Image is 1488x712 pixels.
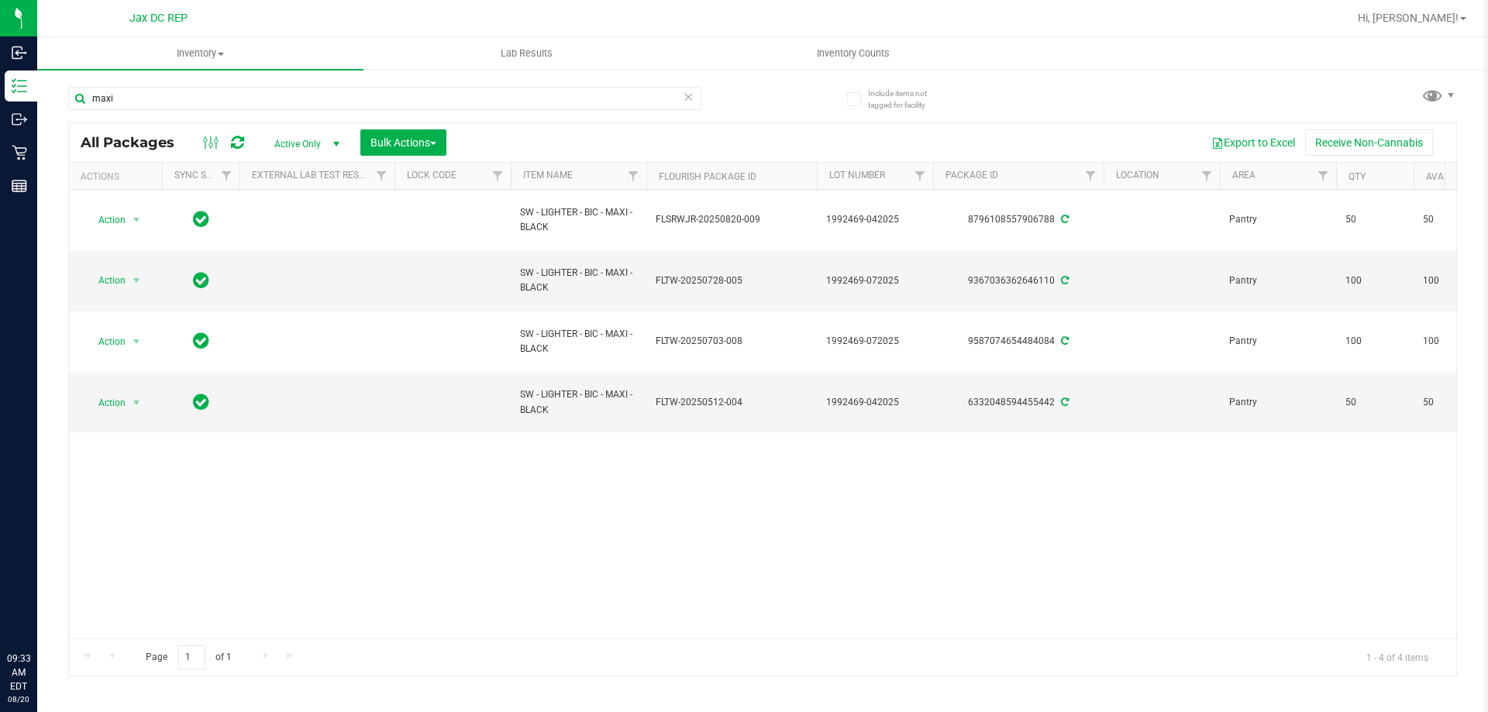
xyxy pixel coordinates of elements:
a: Package ID [945,170,998,181]
a: Filter [621,163,646,189]
span: 50 [1423,395,1482,410]
span: 50 [1345,395,1404,410]
span: 50 [1345,212,1404,227]
a: Filter [485,163,511,189]
span: FLSRWJR-20250820-009 [656,212,808,227]
a: Item Name [523,170,573,181]
span: All Packages [81,134,190,151]
div: Actions [81,171,156,182]
span: Sync from Compliance System [1059,335,1069,346]
span: Sync from Compliance System [1059,275,1069,286]
span: Action [84,270,126,291]
a: Filter [1194,163,1220,189]
inline-svg: Retail [12,145,27,160]
a: Qty [1348,171,1366,182]
a: Filter [214,163,239,189]
span: In Sync [193,270,209,291]
span: 1992469-072025 [826,334,924,349]
span: 1992469-072025 [826,273,924,288]
span: select [127,270,146,291]
div: 9587074654484084 [931,334,1106,349]
span: select [127,392,146,414]
p: 08/20 [7,693,30,705]
div: 6332048594455442 [931,395,1106,410]
span: 100 [1345,334,1404,349]
span: Page of 1 [133,645,244,669]
span: 1 - 4 of 4 items [1354,645,1441,669]
span: In Sync [193,391,209,413]
a: Lot Number [829,170,885,181]
span: Hi, [PERSON_NAME]! [1358,12,1459,24]
a: Flourish Package ID [659,171,756,182]
span: Bulk Actions [370,136,436,149]
span: In Sync [193,208,209,230]
span: Pantry [1229,395,1327,410]
a: Filter [1311,163,1336,189]
span: In Sync [193,330,209,352]
span: FLTW-20250703-008 [656,334,808,349]
div: 8796108557906788 [931,212,1106,227]
div: 9367036362646110 [931,273,1106,288]
a: Filter [1078,163,1104,189]
span: 50 [1423,212,1482,227]
span: Sync from Compliance System [1059,214,1069,225]
span: 100 [1423,334,1482,349]
a: Available [1426,171,1472,182]
inline-svg: Inbound [12,45,27,60]
span: FLTW-20250728-005 [656,273,808,288]
button: Export to Excel [1201,129,1305,156]
a: Filter [369,163,394,189]
span: Action [84,392,126,414]
span: SW - LIGHTER - BIC - MAXI - BLACK [520,205,637,235]
span: 100 [1345,273,1404,288]
a: External Lab Test Result [252,170,374,181]
inline-svg: Reports [12,178,27,194]
span: Action [84,209,126,231]
span: 100 [1423,273,1482,288]
input: Search Package ID, Item Name, SKU, Lot or Part Number... [68,87,701,110]
a: Area [1232,170,1255,181]
a: Lock Code [407,170,456,181]
span: 1992469-042025 [826,395,924,410]
span: 1992469-042025 [826,212,924,227]
span: select [127,331,146,353]
a: Filter [908,163,933,189]
button: Bulk Actions [360,129,446,156]
span: select [127,209,146,231]
span: Inventory Counts [796,46,911,60]
span: SW - LIGHTER - BIC - MAXI - BLACK [520,387,637,417]
inline-svg: Inventory [12,78,27,94]
a: Inventory Counts [690,37,1016,70]
input: 1 [177,645,205,669]
span: Clear [683,87,694,107]
a: Location [1116,170,1159,181]
span: Sync from Compliance System [1059,397,1069,408]
button: Receive Non-Cannabis [1305,129,1433,156]
a: Sync Status [174,170,234,181]
p: 09:33 AM EDT [7,652,30,693]
span: Pantry [1229,212,1327,227]
span: Pantry [1229,334,1327,349]
span: Include items not tagged for facility [868,88,945,111]
span: Action [84,331,126,353]
span: Jax DC REP [129,12,188,25]
span: Inventory [37,46,363,60]
span: Pantry [1229,273,1327,288]
iframe: Resource center [15,588,62,635]
span: SW - LIGHTER - BIC - MAXI - BLACK [520,327,637,356]
inline-svg: Outbound [12,112,27,127]
a: Lab Results [363,37,690,70]
span: Lab Results [480,46,573,60]
a: Inventory [37,37,363,70]
span: SW - LIGHTER - BIC - MAXI - BLACK [520,266,637,295]
span: FLTW-20250512-004 [656,395,808,410]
